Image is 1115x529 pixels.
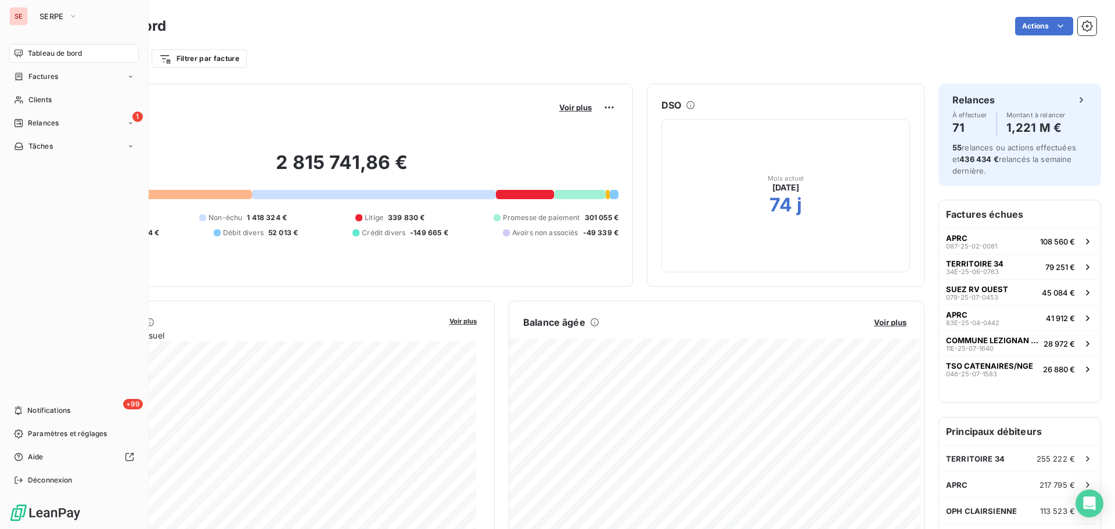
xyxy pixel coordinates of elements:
button: Voir plus [556,102,595,113]
span: 1 418 324 € [247,213,287,223]
h6: Factures échues [939,200,1100,228]
span: Voir plus [559,103,592,112]
h2: j [797,193,802,217]
span: Voir plus [874,318,907,327]
span: [DATE] [772,182,800,193]
h2: 2 815 741,86 € [66,151,618,186]
span: 046-25-07-1583 [946,370,997,377]
span: 11E-25-07-1640 [946,345,994,352]
span: relances ou actions effectuées et relancés la semaine dernière. [952,143,1076,175]
span: +99 [123,399,143,409]
h4: 1,221 M € [1006,118,1066,137]
img: Logo LeanPay [9,503,81,522]
span: Promesse de paiement [503,213,580,223]
span: 34E-25-06-0763 [946,268,999,275]
span: Litige [365,213,383,223]
button: TERRITOIRE 3434E-25-06-076379 251 € [939,254,1100,279]
span: TERRITOIRE 34 [946,259,1003,268]
span: 52 013 € [268,228,298,238]
span: APRC [946,310,967,319]
span: 1 [132,111,143,122]
span: COMMUNE LEZIGNAN CORBIERES [946,336,1039,345]
span: SERPE [39,12,64,21]
span: Mois actuel [768,175,804,182]
span: OPH CLAIRSIENNE [946,506,1017,516]
span: -149 665 € [410,228,448,238]
span: 41 912 € [1046,314,1075,323]
div: Open Intercom Messenger [1076,490,1103,517]
span: Factures [28,71,58,82]
h6: Principaux débiteurs [939,418,1100,445]
button: APRC83E-25-04-044241 912 € [939,305,1100,330]
span: Aide [28,452,44,462]
span: 79 251 € [1045,262,1075,272]
h6: Balance âgée [523,315,585,329]
span: APRC [946,480,968,490]
span: Non-échu [208,213,242,223]
button: APRC087-25-02-0081108 560 € [939,228,1100,254]
span: Notifications [27,405,70,416]
span: TERRITOIRE 34 [946,454,1005,463]
span: Tableau de bord [28,48,82,59]
span: Crédit divers [362,228,405,238]
button: Actions [1015,17,1073,35]
h6: DSO [661,98,681,112]
button: COMMUNE LEZIGNAN CORBIERES11E-25-07-164028 972 € [939,330,1100,356]
span: 087-25-02-0081 [946,243,997,250]
h6: Relances [952,93,995,107]
h2: 74 [769,193,792,217]
span: 55 [952,143,962,152]
span: 301 055 € [585,213,618,223]
span: 255 222 € [1037,454,1075,463]
span: 83E-25-04-0442 [946,319,999,326]
button: Filtrer par facture [152,49,247,68]
span: 217 795 € [1040,480,1075,490]
button: TSO CATENAIRES/NGE046-25-07-158326 880 € [939,356,1100,382]
span: Voir plus [449,317,477,325]
span: SUEZ RV OUEST [946,285,1008,294]
button: SUEZ RV OUEST079-25-07-045345 084 € [939,279,1100,305]
span: Montant à relancer [1006,111,1066,118]
span: Avoirs non associés [512,228,578,238]
span: -49 339 € [583,228,618,238]
span: 108 560 € [1040,237,1075,246]
span: 339 830 € [388,213,425,223]
span: TSO CATENAIRES/NGE [946,361,1033,370]
span: 113 523 € [1040,506,1075,516]
span: 26 880 € [1043,365,1075,374]
a: Aide [9,448,139,466]
button: Voir plus [446,315,480,326]
span: Clients [28,95,52,105]
span: 45 084 € [1042,288,1075,297]
span: APRC [946,233,967,243]
span: 28 972 € [1044,339,1075,348]
span: 436 434 € [959,154,998,164]
div: SE [9,7,28,26]
span: Déconnexion [28,475,73,485]
span: 079-25-07-0453 [946,294,998,301]
span: Paramètres et réglages [28,429,107,439]
span: Tâches [28,141,53,152]
span: À effectuer [952,111,987,118]
button: Voir plus [871,317,910,328]
span: Débit divers [223,228,264,238]
span: Chiffre d'affaires mensuel [66,329,441,341]
h4: 71 [952,118,987,137]
span: Relances [28,118,59,128]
